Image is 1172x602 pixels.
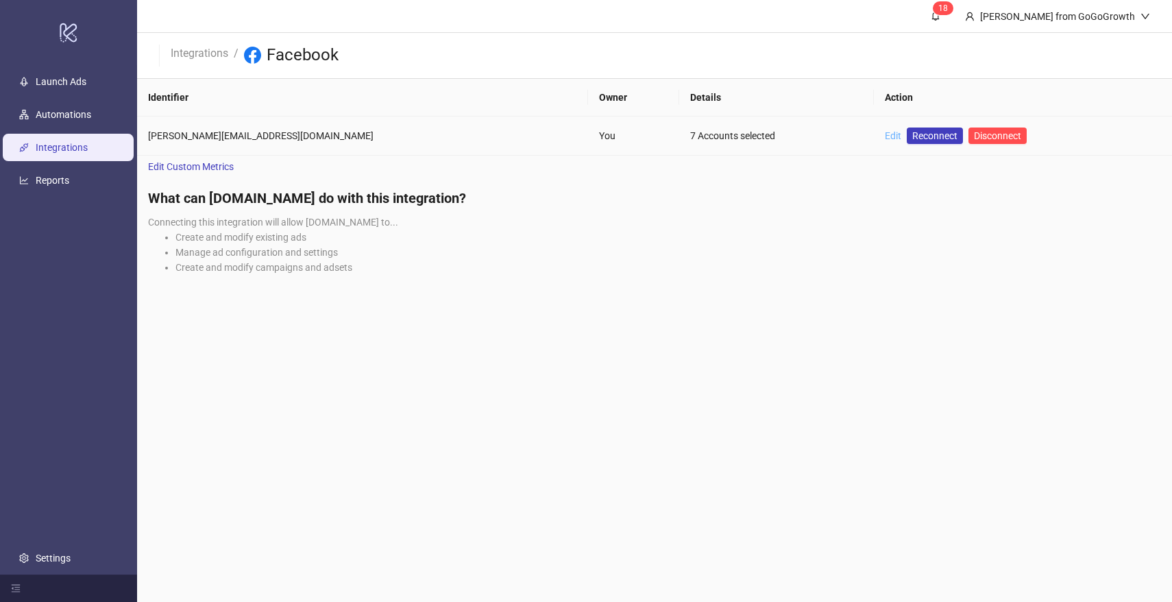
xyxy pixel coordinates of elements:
button: Disconnect [968,128,1027,144]
span: menu-fold [11,583,21,593]
span: Disconnect [974,130,1021,141]
div: [PERSON_NAME] from GoGoGrowth [975,9,1140,24]
th: Details [679,79,874,117]
th: Identifier [137,79,588,117]
span: 8 [943,3,948,13]
h3: Facebook [267,45,339,67]
th: Action [874,79,1172,117]
a: Edit Custom Metrics [137,156,245,178]
th: Owner [588,79,679,117]
li: / [234,45,239,67]
span: user [965,12,975,21]
li: Create and modify existing ads [175,230,1161,245]
span: Reconnect [912,128,957,143]
span: Edit Custom Metrics [148,159,234,174]
a: Integrations [36,142,88,153]
span: down [1140,12,1150,21]
span: bell [931,11,940,21]
span: 1 [938,3,943,13]
a: Reports [36,175,69,186]
a: Integrations [168,45,231,60]
li: Manage ad configuration and settings [175,245,1161,260]
a: Automations [36,109,91,120]
a: Settings [36,553,71,564]
div: 7 Accounts selected [690,128,863,143]
span: Connecting this integration will allow [DOMAIN_NAME] to... [148,217,398,228]
li: Create and modify campaigns and adsets [175,260,1161,275]
a: Reconnect [907,128,963,144]
sup: 18 [933,1,953,15]
h4: What can [DOMAIN_NAME] do with this integration? [148,189,1161,208]
a: Edit [885,130,901,141]
a: Launch Ads [36,76,86,87]
div: You [599,128,668,143]
div: [PERSON_NAME][EMAIL_ADDRESS][DOMAIN_NAME] [148,128,577,143]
